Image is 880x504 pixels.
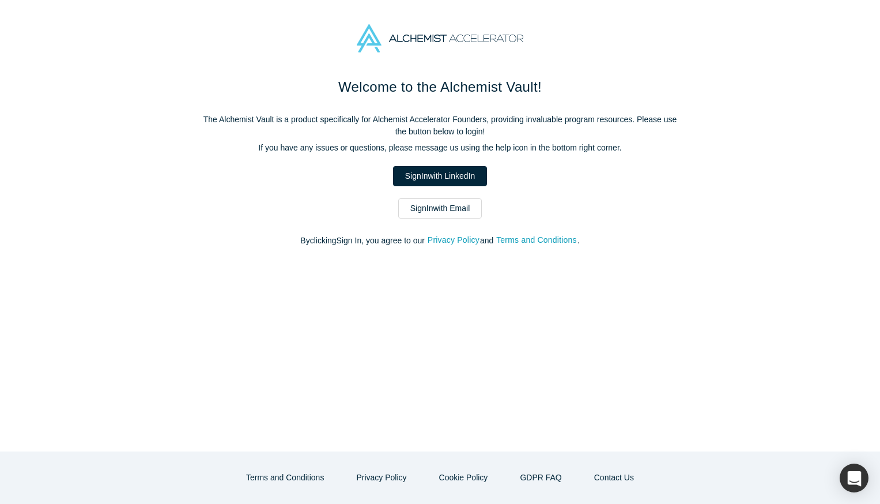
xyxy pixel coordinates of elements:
img: Alchemist Accelerator Logo [357,24,523,52]
p: By clicking Sign In , you agree to our and . [198,235,682,247]
a: SignInwith Email [398,198,482,219]
button: Privacy Policy [344,468,418,488]
a: GDPR FAQ [508,468,573,488]
button: Terms and Conditions [496,234,577,247]
button: Privacy Policy [427,234,480,247]
button: Cookie Policy [427,468,500,488]
p: If you have any issues or questions, please message us using the help icon in the bottom right co... [198,142,682,154]
button: Terms and Conditions [234,468,336,488]
a: SignInwith LinkedIn [393,166,487,186]
p: The Alchemist Vault is a product specifically for Alchemist Accelerator Founders, providing inval... [198,114,682,138]
h1: Welcome to the Alchemist Vault! [198,77,682,97]
button: Contact Us [582,468,646,488]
